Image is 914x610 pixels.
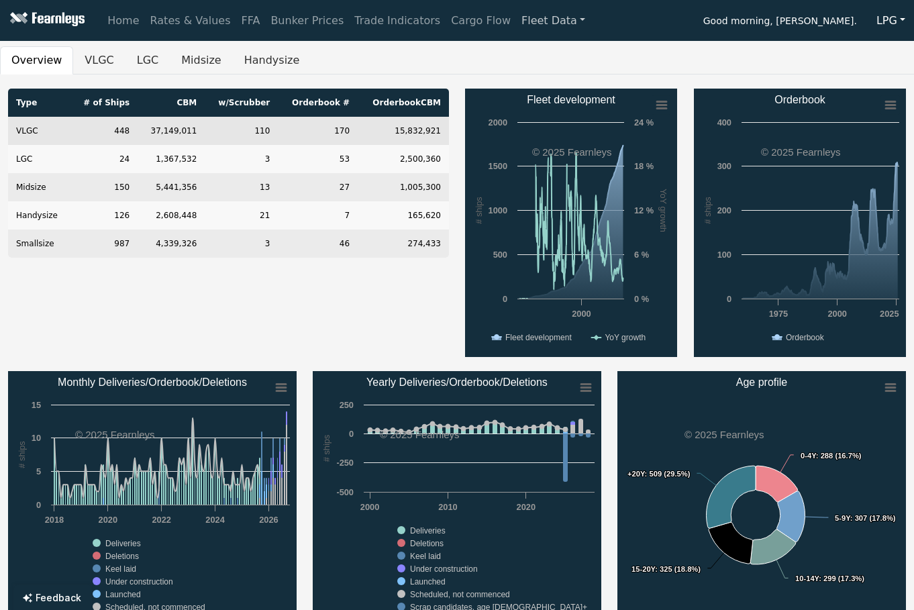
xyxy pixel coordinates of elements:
td: LGC [8,145,70,173]
text: 100 [717,250,731,260]
text: 0 [726,294,731,304]
text: YoY growth [658,189,668,232]
td: Midsize [8,173,70,201]
td: 37,149,011 [138,117,205,145]
text: Deletions [410,539,444,548]
td: 53 [278,145,358,173]
button: VLGC [73,46,125,74]
text: Monthly Deliveries/Orderbook/Deletions [58,376,247,388]
text: Deliveries [105,539,141,548]
a: Trade Indicators [349,7,446,34]
svg: Fleet development [465,89,677,357]
text: 2020 [517,502,536,512]
text: 1500 [489,161,507,171]
td: Handysize [8,201,70,230]
text: 0 [349,429,354,439]
text: 0 [36,500,41,510]
a: Fleet Data [516,7,591,34]
td: 987 [70,230,138,258]
td: 274,433 [358,230,449,258]
text: Fleet development [505,333,572,342]
a: Rates & Values [145,7,236,34]
img: Fearnleys Logo [7,12,85,29]
text: YoY growth [605,333,646,342]
td: 4,339,326 [138,230,205,258]
td: 21 [205,201,278,230]
a: Cargo Flow [446,7,516,34]
text: © 2025 Fearnleys [75,429,155,440]
text: Scheduled, not commenced [410,590,510,599]
text: 10 [32,433,41,443]
text: 400 [717,117,731,128]
text: 2000 [827,309,846,319]
text: Deliveries [410,526,446,536]
text: 1000 [489,205,507,215]
td: 2,500,360 [358,145,449,173]
text: 250 [340,400,354,410]
text: : 307 (17.8%) [835,514,896,522]
td: 2,608,448 [138,201,205,230]
td: 5,441,356 [138,173,205,201]
th: Type [8,89,70,117]
text: Orderbook [786,333,825,342]
td: 126 [70,201,138,230]
text: 2000 [489,117,507,128]
span: Good morning, [PERSON_NAME]. [703,11,857,34]
text: # ships [474,197,484,224]
text: : 299 (17.3%) [795,574,864,582]
text: 2022 [152,515,170,525]
text: : 288 (16.7%) [801,452,862,460]
td: 170 [278,117,358,145]
td: 3 [205,145,278,173]
button: LPG [868,8,914,34]
td: 27 [278,173,358,201]
td: 13 [205,173,278,201]
td: Smallsize [8,230,70,258]
td: 448 [70,117,138,145]
text: © 2025 Fearnleys [761,146,841,158]
text: # ships [321,435,332,462]
text: 15 [32,400,41,410]
td: 110 [205,117,278,145]
text: © 2025 Fearnleys [684,429,764,440]
text: 24 % [634,117,654,128]
text: 300 [717,161,731,171]
td: VLGC [8,117,70,145]
text: 2000 [360,502,379,512]
text: 6 % [634,250,650,260]
text: -250 [336,458,354,468]
text: 2025 [880,309,899,319]
tspan: +20Y [627,470,646,478]
td: 7 [278,201,358,230]
th: Orderbook CBM [358,89,449,117]
text: © 2025 Fearnleys [380,429,460,440]
td: 165,620 [358,201,449,230]
text: 12 % [634,205,654,215]
text: © 2025 Fearnleys [532,146,612,158]
text: 2020 [99,515,117,525]
th: CBM [138,89,205,117]
button: Handysize [233,46,311,74]
text: Launched [410,577,446,587]
text: # ships [17,441,27,468]
td: 150 [70,173,138,201]
tspan: 15-20Y [631,565,656,573]
text: Under construction [105,577,173,587]
th: Orderbook # [278,89,358,117]
text: Orderbook [774,94,826,105]
svg: Orderbook [694,89,906,357]
a: FFA [236,7,266,34]
a: Home [102,7,144,34]
tspan: 0-4Y [801,452,817,460]
text: Age profile [736,376,788,388]
text: 500 [493,250,507,260]
td: 1,367,532 [138,145,205,173]
th: # of Ships [70,89,138,117]
text: -500 [336,487,354,497]
text: # ships [702,197,712,224]
text: 2024 [205,515,225,525]
td: 46 [278,230,358,258]
a: Bunker Prices [265,7,349,34]
td: 15,832,921 [358,117,449,145]
td: 24 [70,145,138,173]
